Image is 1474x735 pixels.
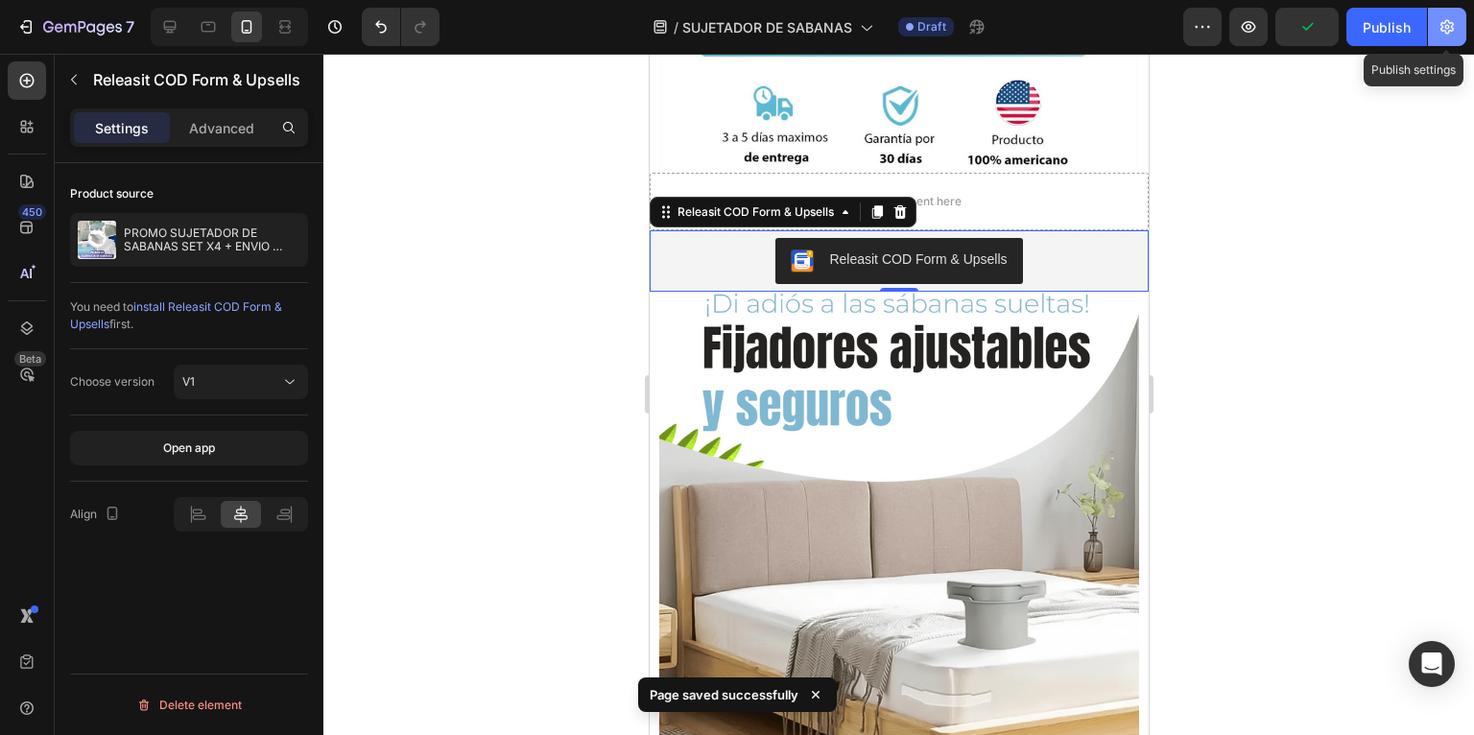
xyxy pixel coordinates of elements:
[95,118,149,138] p: Settings
[1409,641,1455,687] div: Open Intercom Messenger
[124,226,300,253] p: PROMO SUJETADOR DE SABANAS SET X4 + ENVIO GRATIS
[189,118,254,138] p: Advanced
[650,54,1149,735] iframe: Design area
[1346,8,1427,46] button: Publish
[70,298,308,333] div: You need to first.
[70,373,155,391] div: Choose version
[8,8,143,46] button: 7
[93,68,300,91] p: Releasit COD Form & Upsells
[650,685,798,704] p: Page saved successfully
[70,431,308,465] button: Open app
[182,374,195,389] span: V1
[917,18,946,36] span: Draft
[1363,17,1411,37] div: Publish
[70,299,282,331] span: install Releasit COD Form & Upsells
[674,17,678,37] span: /
[70,690,308,721] button: Delete element
[163,439,215,457] div: Open app
[174,365,308,399] button: V1
[682,17,852,37] span: SUJETADOR DE SABANAS
[362,8,440,46] div: Undo/Redo
[78,221,116,259] img: product feature img
[70,185,154,202] div: Product source
[126,15,134,38] p: 7
[18,204,46,220] div: 450
[14,351,46,367] div: Beta
[136,694,242,717] div: Delete element
[70,502,124,528] div: Align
